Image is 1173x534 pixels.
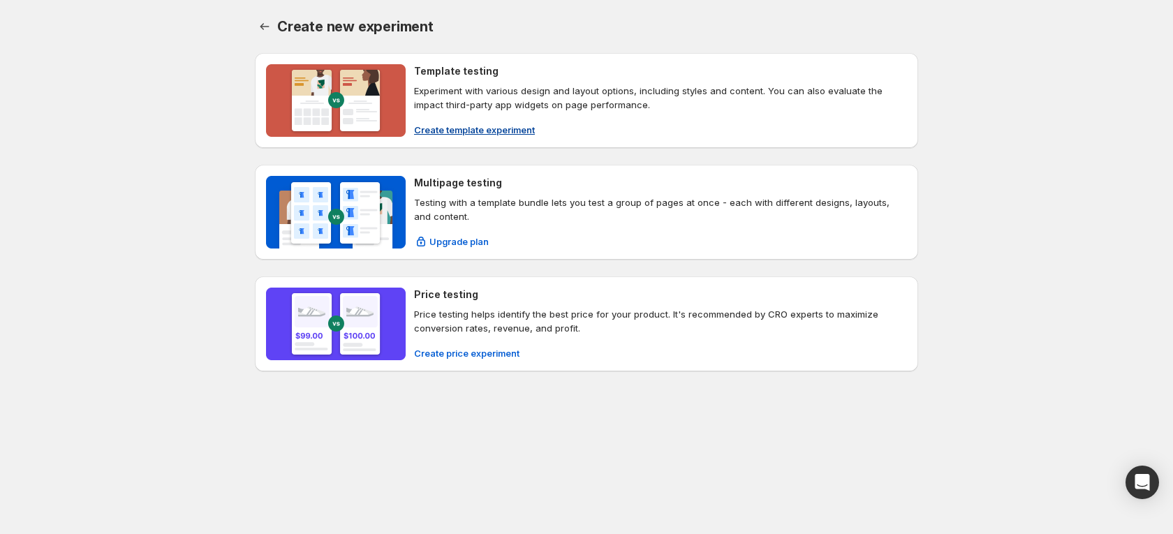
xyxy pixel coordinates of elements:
[414,64,499,78] h4: Template testing
[406,119,543,141] button: Create template experiment
[406,342,528,364] button: Create price experiment
[414,195,907,223] p: Testing with a template bundle lets you test a group of pages at once - each with different desig...
[414,123,535,137] span: Create template experiment
[255,17,274,36] button: Back
[266,176,406,249] img: Multipage testing
[1126,466,1159,499] div: Open Intercom Messenger
[414,176,502,190] h4: Multipage testing
[277,18,434,35] span: Create new experiment
[414,288,478,302] h4: Price testing
[414,84,907,112] p: Experiment with various design and layout options, including styles and content. You can also eva...
[414,346,519,360] span: Create price experiment
[414,307,907,335] p: Price testing helps identify the best price for your product. It's recommended by CRO experts to ...
[266,288,406,360] img: Price testing
[406,230,497,253] button: Upgrade plan
[266,64,406,137] img: Template testing
[429,235,489,249] span: Upgrade plan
